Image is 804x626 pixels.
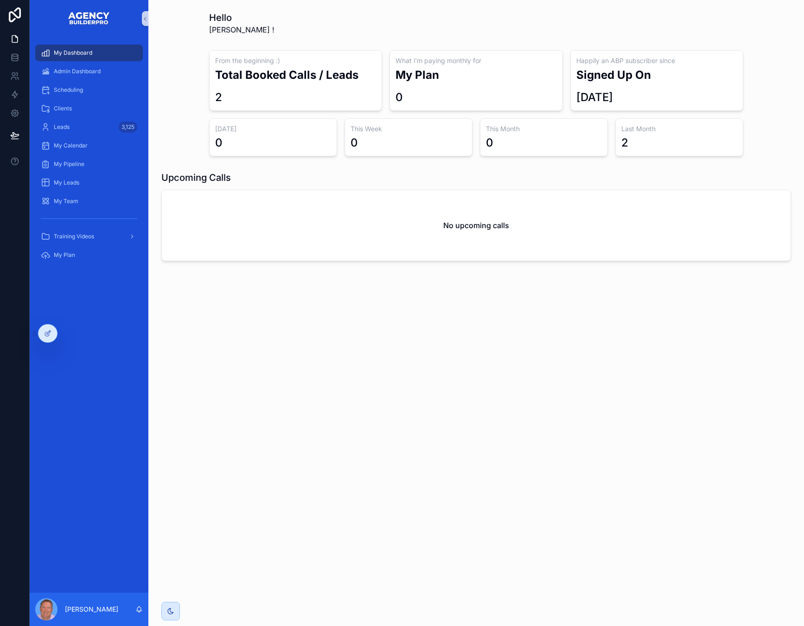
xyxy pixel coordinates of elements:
[54,233,94,240] span: Training Videos
[486,124,602,134] h3: This Month
[396,90,403,105] div: 0
[54,142,88,149] span: My Calendar
[576,67,737,83] h2: Signed Up On
[54,179,79,186] span: My Leads
[161,171,231,184] h1: Upcoming Calls
[35,228,143,245] a: Training Videos
[215,135,223,150] div: 0
[209,11,274,24] h1: Hello
[54,123,70,131] span: Leads
[54,251,75,259] span: My Plan
[35,247,143,263] a: My Plan
[576,90,613,105] div: [DATE]
[215,124,331,134] h3: [DATE]
[35,82,143,98] a: Scheduling
[54,49,92,57] span: My Dashboard
[54,68,101,75] span: Admin Dashboard
[621,124,737,134] h3: Last Month
[396,67,556,83] h2: My Plan
[215,56,376,65] h3: From the beginning :)
[54,105,72,112] span: Clients
[576,56,737,65] h3: Happily an ABP subscriber since
[68,11,110,26] img: App logo
[65,605,118,614] p: [PERSON_NAME]
[215,90,222,105] div: 2
[486,135,493,150] div: 0
[35,156,143,172] a: My Pipeline
[396,56,556,65] h3: What i'm paying monthly for
[209,24,274,35] span: [PERSON_NAME] !
[35,174,143,191] a: My Leads
[35,45,143,61] a: My Dashboard
[351,124,466,134] h3: This Week
[54,86,83,94] span: Scheduling
[621,135,628,150] div: 2
[351,135,358,150] div: 0
[119,121,137,133] div: 3,125
[35,137,143,154] a: My Calendar
[35,119,143,135] a: Leads3,125
[54,198,78,205] span: My Team
[215,67,376,83] h2: Total Booked Calls / Leads
[54,160,84,168] span: My Pipeline
[35,193,143,210] a: My Team
[35,63,143,80] a: Admin Dashboard
[35,100,143,117] a: Clients
[30,37,148,277] div: scrollable content
[443,220,509,231] h2: No upcoming calls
